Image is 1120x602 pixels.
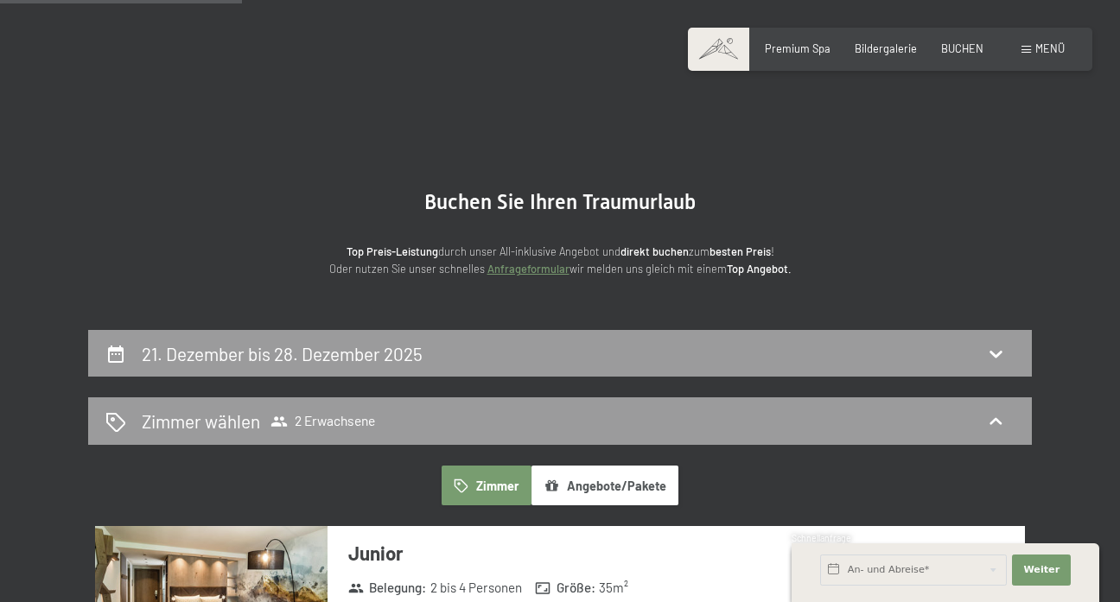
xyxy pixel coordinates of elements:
[347,244,438,258] strong: Top Preis-Leistung
[142,409,260,434] h2: Zimmer wählen
[348,540,816,567] h3: Junior
[270,413,375,430] span: 2 Erwachsene
[727,262,792,276] strong: Top Angebot.
[599,579,628,597] span: 35 m²
[765,41,830,55] a: Premium Spa
[855,41,917,55] a: Bildergalerie
[142,343,423,364] h2: 21. Dezember bis 28. Dezember 2025
[710,244,771,258] strong: besten Preis
[941,41,983,55] a: BUCHEN
[348,579,427,597] strong: Belegung :
[792,533,851,543] span: Schnellanfrage
[1035,41,1065,55] span: Menü
[531,466,678,505] button: Angebote/Pakete
[442,466,531,505] button: Zimmer
[620,244,689,258] strong: direkt buchen
[487,262,570,276] a: Anfrageformular
[1012,554,1071,586] button: Weiter
[535,579,595,597] strong: Größe :
[214,243,906,278] p: durch unser All-inklusive Angebot und zum ! Oder nutzen Sie unser schnelles wir melden uns gleich...
[1023,563,1060,577] span: Weiter
[424,190,696,214] span: Buchen Sie Ihren Traumurlaub
[430,579,522,597] span: 2 bis 4 Personen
